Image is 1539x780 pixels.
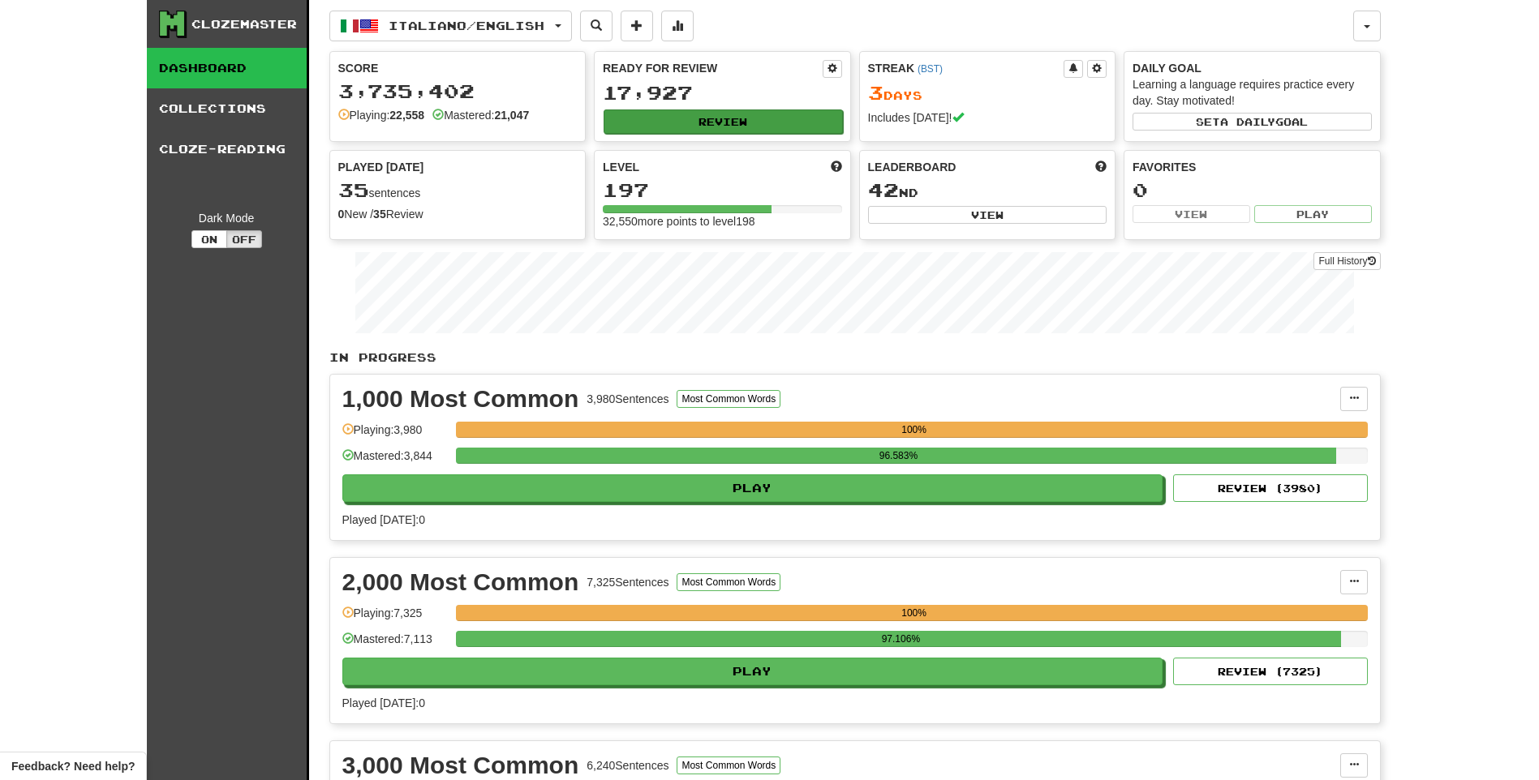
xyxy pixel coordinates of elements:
button: On [191,230,227,248]
a: Full History [1313,252,1380,270]
span: This week in points, UTC [1095,159,1107,175]
button: Play [342,658,1163,685]
div: Playing: 3,980 [342,422,448,448]
div: 100% [461,605,1368,621]
button: View [868,206,1107,224]
button: Play [342,474,1163,502]
div: Favorites [1133,159,1372,175]
div: 2,000 Most Common [342,570,579,594]
div: 197 [603,180,842,200]
span: Played [DATE] [338,159,424,175]
span: Played [DATE]: 0 [342,696,425,709]
div: 3,735,402 [338,81,578,101]
strong: 0 [338,208,345,221]
button: View [1133,205,1250,223]
div: Includes [DATE]! [868,109,1107,126]
div: 7,325 Sentences [587,574,668,590]
div: Mastered: 3,844 [342,448,448,474]
div: Score [338,60,578,76]
div: Day s [868,83,1107,104]
div: 17,927 [603,83,842,103]
div: Clozemaster [191,16,297,32]
div: nd [868,180,1107,201]
strong: 22,558 [389,109,424,122]
p: In Progress [329,349,1381,366]
div: Mastered: 7,113 [342,631,448,658]
div: Streak [868,60,1064,76]
span: Open feedback widget [11,758,135,774]
button: Review [604,109,843,134]
a: Collections [147,88,307,129]
div: sentences [338,180,578,201]
div: Mastered: [432,107,529,123]
button: Most Common Words [677,756,780,774]
button: Italiano/English [329,11,572,41]
button: Seta dailygoal [1133,113,1372,131]
span: 35 [338,178,369,201]
span: Score more points to level up [831,159,842,175]
button: Review (3980) [1173,474,1368,502]
div: 1,000 Most Common [342,387,579,411]
div: 32,550 more points to level 198 [603,213,842,229]
div: 6,240 Sentences [587,757,668,774]
span: Italiano / English [389,19,544,32]
div: Dark Mode [159,210,294,226]
div: 96.583% [461,448,1336,464]
div: 3,980 Sentences [587,391,668,407]
button: Most Common Words [677,390,780,408]
div: 100% [461,422,1368,438]
span: a daily [1220,116,1275,127]
a: Dashboard [147,48,307,88]
div: 3,000 Most Common [342,753,579,778]
div: Ready for Review [603,60,823,76]
strong: 35 [373,208,386,221]
div: Learning a language requires practice every day. Stay motivated! [1133,76,1372,109]
button: Review (7325) [1173,658,1368,685]
button: Play [1254,205,1372,223]
button: Search sentences [580,11,613,41]
a: (BST) [918,63,943,75]
span: 42 [868,178,899,201]
span: Played [DATE]: 0 [342,513,425,526]
span: Level [603,159,639,175]
span: 3 [868,81,883,104]
div: New / Review [338,206,578,222]
button: Off [226,230,262,248]
span: Leaderboard [868,159,957,175]
div: 0 [1133,180,1372,200]
div: Daily Goal [1133,60,1372,76]
div: 97.106% [461,631,1341,647]
div: Playing: [338,107,425,123]
a: Cloze-Reading [147,129,307,169]
div: Playing: 7,325 [342,605,448,632]
button: Add sentence to collection [621,11,653,41]
button: Most Common Words [677,573,780,591]
strong: 21,047 [494,109,529,122]
button: More stats [661,11,694,41]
